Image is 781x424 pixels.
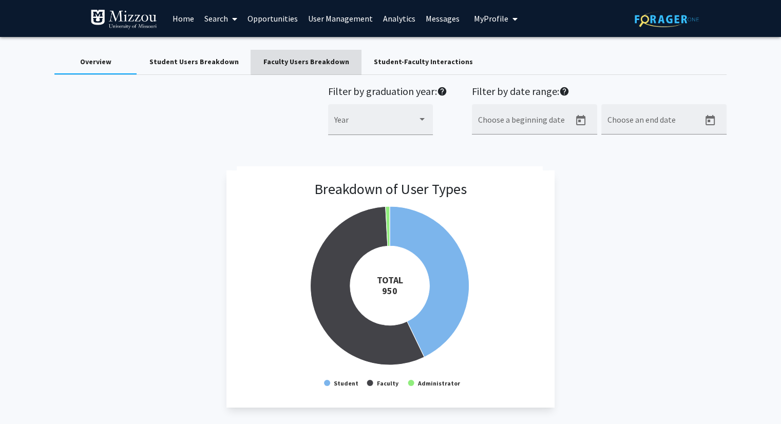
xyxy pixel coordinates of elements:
[8,378,44,416] iframe: Chat
[635,11,699,27] img: ForagerOne Logo
[167,1,199,36] a: Home
[334,379,358,387] text: Student
[417,379,461,387] text: Administrator
[149,56,238,67] div: Student Users Breakdown
[314,181,467,198] h3: Breakdown of User Types
[377,379,399,387] text: Faculty
[559,85,569,98] mat-icon: help
[199,1,242,36] a: Search
[472,85,727,100] h2: Filter by date range:
[80,56,111,67] div: Overview
[570,110,591,131] button: Open calendar
[378,1,421,36] a: Analytics
[328,85,447,100] h2: Filter by graduation year:
[263,56,349,67] div: Faculty Users Breakdown
[242,1,303,36] a: Opportunities
[303,1,378,36] a: User Management
[90,9,157,30] img: University of Missouri Logo
[373,56,472,67] div: Student-Faculty Interactions
[700,110,720,131] button: Open calendar
[474,13,508,24] span: My Profile
[377,274,403,297] tspan: TOTAL 950
[437,85,447,98] mat-icon: help
[421,1,465,36] a: Messages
